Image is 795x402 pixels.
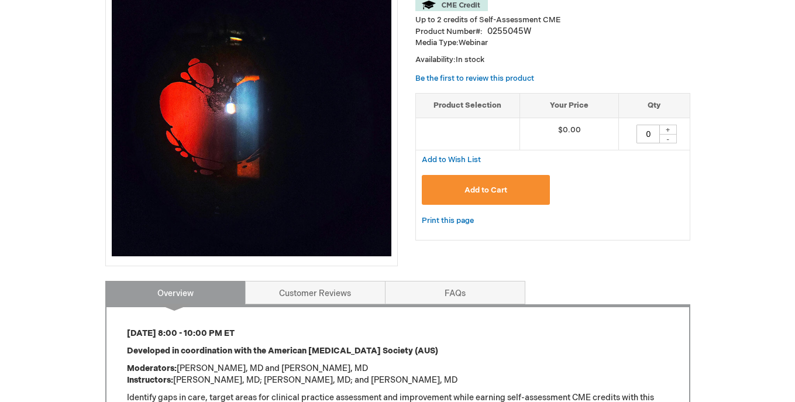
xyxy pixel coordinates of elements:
[659,125,677,135] div: +
[487,26,531,37] div: 0255045W
[422,214,474,228] a: Print this page
[127,328,235,338] strong: [DATE] 8:00 - 10:00 PM ET
[415,15,690,26] li: Up to 2 credits of Self-Assessment CME
[415,54,690,66] p: Availability:
[422,175,550,205] button: Add to Cart
[415,37,690,49] p: Webinar
[245,281,386,304] a: Customer Reviews
[385,281,525,304] a: FAQs
[659,134,677,143] div: -
[619,94,690,118] th: Qty
[422,155,481,164] span: Add to Wish List
[415,74,534,83] a: Be the first to review this product
[105,281,246,304] a: Overview
[127,375,173,385] strong: Instructors:
[127,363,669,386] p: [PERSON_NAME], MD and [PERSON_NAME], MD [PERSON_NAME], MD; [PERSON_NAME], MD; and [PERSON_NAME], MD
[415,38,459,47] strong: Media Type:
[127,363,177,373] strong: Moderators:
[456,55,484,64] span: In stock
[415,27,483,36] strong: Product Number
[416,94,520,118] th: Product Selection
[127,346,438,356] strong: Developed in coordination with the American [MEDICAL_DATA] Society (AUS)
[636,125,660,143] input: Qty
[464,185,507,195] span: Add to Cart
[519,94,619,118] th: Your Price
[422,154,481,164] a: Add to Wish List
[519,118,619,150] td: $0.00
